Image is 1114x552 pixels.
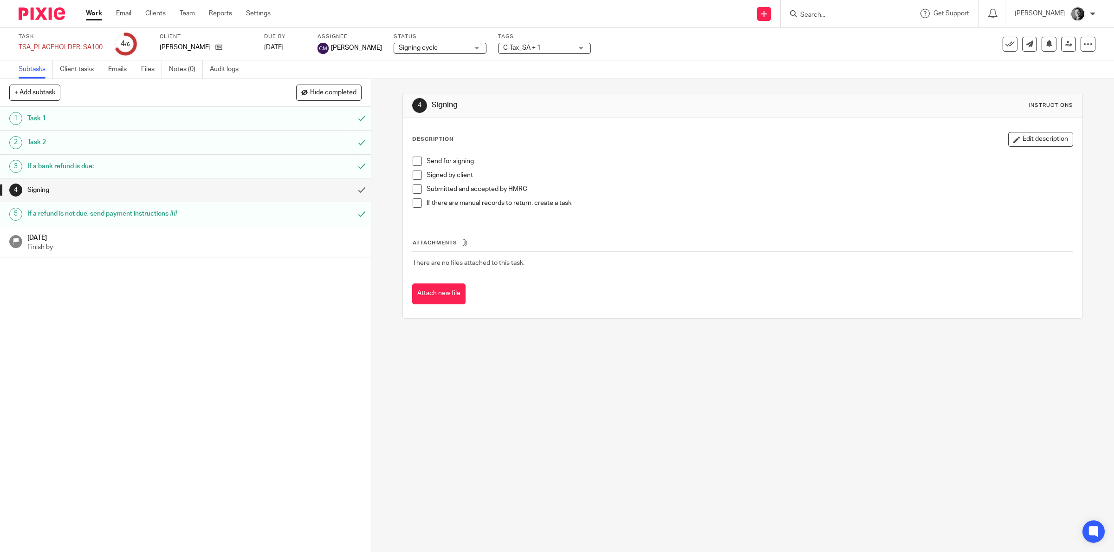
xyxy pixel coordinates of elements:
a: Audit logs [210,60,246,79]
label: Task [19,33,103,40]
div: 4 [121,39,130,49]
h1: If a bank refund is due: [27,159,238,173]
p: If there are manual records to return, create a task [427,198,1073,208]
p: [PERSON_NAME] [1015,9,1066,18]
div: Instructions [1029,102,1073,109]
img: DSC_9061-3.jpg [1070,7,1085,21]
h1: Task 2 [27,135,238,149]
button: Hide completed [296,85,362,100]
small: /6 [125,42,130,47]
a: Email [116,9,131,18]
h1: Signing [27,183,238,197]
a: Reports [209,9,232,18]
h1: If a refund is not due, send payment instructions ## [27,207,238,221]
span: Hide completed [310,89,356,97]
button: Edit description [1008,132,1073,147]
a: Settings [246,9,271,18]
span: C-Tax_SA + 1 [503,45,541,51]
span: Get Support [933,10,969,17]
label: Tags [498,33,591,40]
p: Send for signing [427,157,1073,166]
a: Notes (0) [169,60,203,79]
div: 1 [9,112,22,125]
span: Signing cycle [399,45,438,51]
label: Assignee [317,33,382,40]
span: [PERSON_NAME] [331,43,382,53]
h1: [DATE] [27,231,362,243]
span: There are no files attached to this task. [413,260,525,266]
a: Client tasks [60,60,101,79]
button: Attach new file [412,283,466,304]
img: svg%3E [317,43,329,54]
h1: Signing [432,100,762,110]
div: 4 [412,98,427,113]
p: Finish by [27,243,362,252]
div: 3 [9,160,22,173]
label: Client [160,33,253,40]
div: 2 [9,136,22,149]
a: Work [86,9,102,18]
label: Status [394,33,486,40]
p: Description [412,136,453,143]
label: Due by [264,33,306,40]
a: Subtasks [19,60,53,79]
a: Emails [108,60,134,79]
h1: Task 1 [27,112,238,125]
input: Search [799,11,883,20]
p: Signed by client [427,171,1073,180]
a: Team [180,9,195,18]
span: [DATE] [264,44,284,51]
a: Files [141,60,162,79]
p: [PERSON_NAME] [160,43,211,52]
p: Submitted and accepted by HMRC [427,184,1073,194]
img: Pixie [19,7,65,20]
span: Attachments [413,240,457,245]
div: 4 [9,184,22,197]
div: 5 [9,208,22,221]
div: TSA_PLACEHOLDER: SA100 [19,43,103,52]
button: + Add subtask [9,85,60,100]
a: Clients [145,9,166,18]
